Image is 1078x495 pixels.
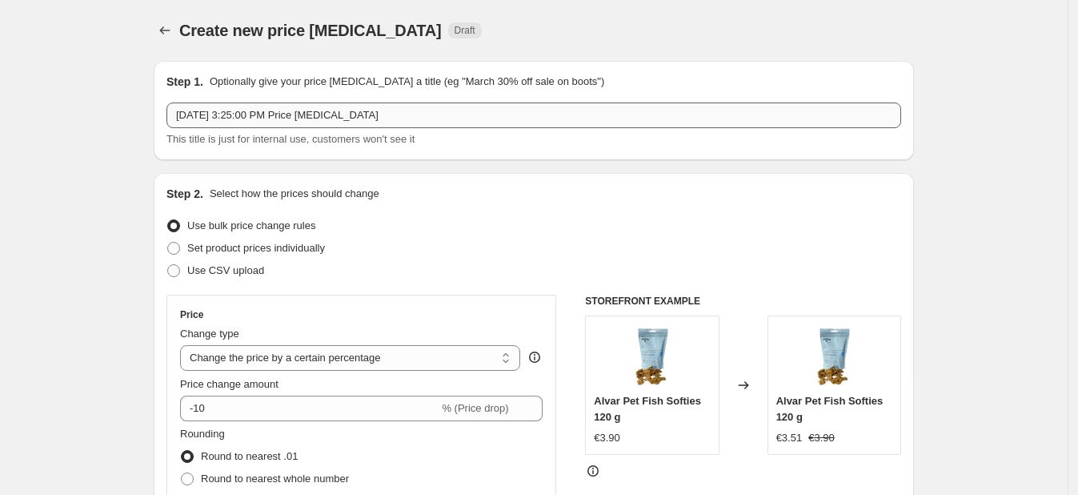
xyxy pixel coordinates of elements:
[166,74,203,90] h2: Step 1.
[166,186,203,202] h2: Step 2.
[187,242,325,254] span: Set product prices individually
[166,133,415,145] span: This title is just for internal use, customers won't see it
[442,402,508,414] span: % (Price drop)
[527,349,543,365] div: help
[187,264,264,276] span: Use CSV upload
[594,430,620,446] div: €3.90
[180,328,239,340] span: Change type
[776,395,884,423] span: Alvar Pet Fish Softies 120 g
[187,219,315,231] span: Use bulk price change rules
[802,324,866,388] img: chicken_softies_square-1_80x.png
[808,430,835,446] strike: €3.90
[455,24,475,37] span: Draft
[166,103,901,128] input: 30% off holiday sale
[776,430,803,446] div: €3.51
[154,19,176,42] button: Price change jobs
[210,74,604,90] p: Optionally give your price [MEDICAL_DATA] a title (eg "March 30% off sale on boots")
[210,186,379,202] p: Select how the prices should change
[201,473,349,485] span: Round to nearest whole number
[180,378,279,390] span: Price change amount
[180,428,225,440] span: Rounding
[594,395,701,423] span: Alvar Pet Fish Softies 120 g
[620,324,684,388] img: chicken_softies_square-1_80x.png
[180,308,203,321] h3: Price
[179,22,442,39] span: Create new price [MEDICAL_DATA]
[585,295,901,308] h6: STOREFRONT EXAMPLE
[201,450,298,462] span: Round to nearest .01
[180,396,439,421] input: -15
